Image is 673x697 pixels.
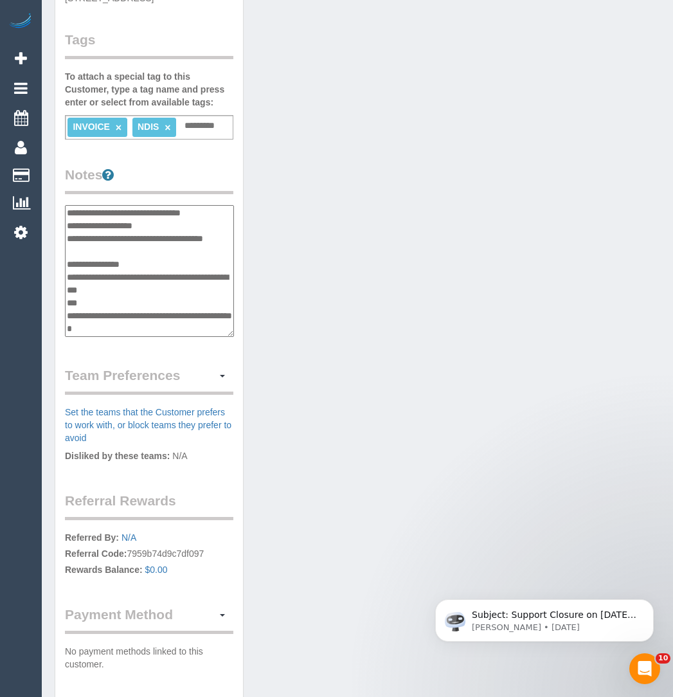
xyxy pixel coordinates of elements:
[65,547,127,560] label: Referral Code:
[65,30,233,59] legend: Tags
[65,366,233,395] legend: Team Preferences
[65,70,233,109] label: To attach a special tag to this Customer, type a tag name and press enter or select from availabl...
[65,531,119,544] label: Referred By:
[65,531,233,579] p: 7959b74d9c7df097
[65,449,170,462] label: Disliked by these teams:
[73,122,110,132] span: INVOICE
[145,565,168,575] a: $0.00
[121,532,136,543] a: N/A
[138,122,159,132] span: NDIS
[172,451,187,461] span: N/A
[165,122,170,133] a: ×
[416,572,673,662] iframe: Intercom notifications message
[65,165,233,194] legend: Notes
[65,491,233,520] legend: Referral Rewards
[8,13,33,31] img: Automaid Logo
[656,653,670,664] span: 10
[65,645,233,671] p: No payment methods linked to this customer.
[629,653,660,684] iframe: Intercom live chat
[116,122,121,133] a: ×
[65,407,231,443] a: Set the teams that the Customer prefers to work with, or block teams they prefer to avoid
[65,563,143,576] label: Rewards Balance:
[65,605,233,634] legend: Payment Method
